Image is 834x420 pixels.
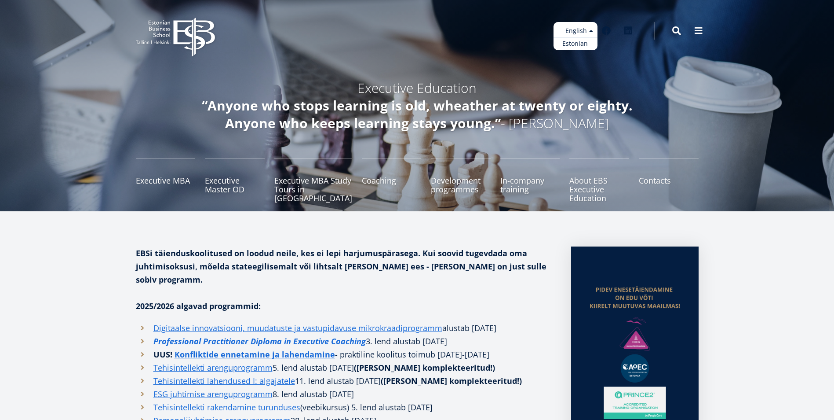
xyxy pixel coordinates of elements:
a: Tehisintellekti arenguprogramm [153,361,273,374]
a: Facebook [597,22,615,40]
a: About EBS Executive Education [569,158,629,203]
a: In-company training [500,158,560,203]
li: alustab [DATE] [136,321,554,335]
a: Coaching [362,158,422,203]
li: 11. lend alustab [DATE] [136,374,554,387]
a: Linkedin [619,22,637,40]
strong: 2025/2026 algavad programmid: [136,301,261,311]
li: 3. lend alustab [DATE] [136,335,554,348]
a: Executive MBA Study Tours in [GEOGRAPHIC_DATA] [274,158,352,203]
em: “Anyone who stops learning is old, wheather at twenty or eighty. Anyone who keeps learning stays ... [202,96,633,132]
h4: - [PERSON_NAME] [184,97,650,132]
li: 5. lend alustab [DATE] [136,361,554,374]
h4: Executive Education [184,79,650,97]
strong: UUS! [153,349,172,360]
strong: ([PERSON_NAME] komplekteeritud!) [354,362,495,373]
a: Contacts [639,158,699,203]
li: (veebikursus) 5. lend alustab [DATE] [136,401,554,414]
a: Estonian [554,37,597,50]
a: Tehisintellekti rakendamine turunduses [153,401,300,414]
a: Konfliktide ennetamine ja lahendamine [175,348,335,361]
strong: EBSi täienduskoolitused on loodud neile, kes ei lepi harjumuspärasega. Kui soovid tugevdada oma j... [136,248,546,285]
li: - praktiline koolitus toimub [DATE]-[DATE] [136,348,554,361]
a: Development programmes [431,158,491,203]
strong: Konfliktide ennetamine ja lahendamine [175,349,335,360]
a: Professional Practitioner Diploma in Executive Coaching [153,335,366,348]
a: Executive Master OD [205,158,265,203]
strong: ([PERSON_NAME] komplekteeritud!) [381,376,522,386]
li: 8. lend alustab [DATE] [136,387,554,401]
a: Digitaalse innovatsiooni, muudatuste ja vastupidavuse mikrokraadiprogramm [153,321,442,335]
a: ESG juhtimise arenguprogramm [153,387,273,401]
a: Executive MBA [136,158,196,203]
a: Tehisintellekti lahendused I: algajatele [153,374,295,387]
